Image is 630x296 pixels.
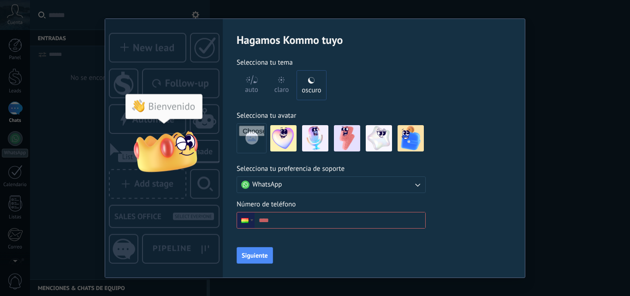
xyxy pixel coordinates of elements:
[242,252,268,259] span: Siguiente
[237,111,296,121] span: Selecciona tu avatar
[366,125,392,151] img: -4.jpeg
[237,200,296,209] span: Número de teléfono
[237,58,293,67] span: Selecciona tu tema
[302,77,321,100] div: oscuro
[237,247,273,264] button: Siguiente
[274,76,289,100] div: claro
[237,212,255,228] div: Bolivia: + 591
[245,76,258,100] div: auto
[398,125,424,151] img: -5.jpeg
[105,19,223,278] img: customization-screen-img_ES.png
[334,125,360,151] img: -3.jpeg
[237,164,345,174] span: Selecciona tu preferencia de soporte
[252,180,282,189] span: WhatsApp
[302,125,328,151] img: -2.jpeg
[237,176,426,193] button: WhatsApp
[237,33,426,47] h2: Hagamos Kommo tuyo
[270,125,297,151] img: -1.jpeg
